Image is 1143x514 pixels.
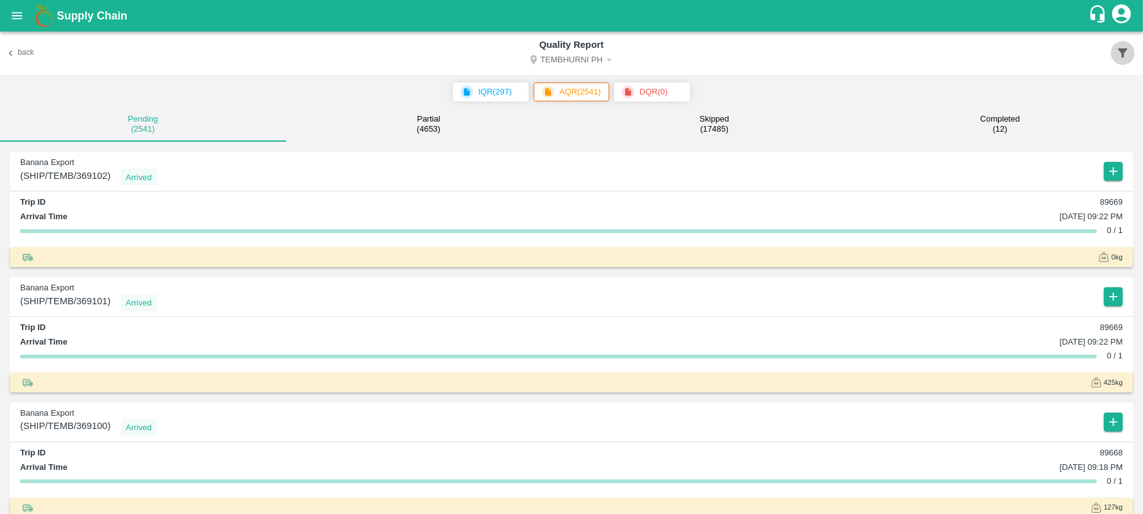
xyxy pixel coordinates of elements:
[232,53,912,70] button: Select DC
[1060,462,1123,474] p: [DATE] 09:18 PM
[417,114,440,124] p: Partial
[1091,377,1101,387] img: WeightIcon
[20,197,45,208] p: Trip ID
[20,211,67,223] p: Arrival Time
[232,37,912,53] h6: Quality Report
[20,419,111,437] span: ( SHIP/TEMB/369100 )
[700,124,728,134] small: ( 17485 )
[640,86,668,98] p: DQR ( 0 )
[1100,197,1123,208] p: 89669
[1104,377,1123,388] span: 425 kg
[1091,503,1101,513] img: WeightIcon
[1088,4,1110,27] div: customer-support
[614,83,690,101] span: DQR(0)
[1100,322,1123,334] p: 89669
[1107,350,1123,362] p: 0 / 1
[1104,501,1123,513] span: 127 kg
[32,3,57,28] img: logo
[1110,3,1133,29] div: account of current user
[20,169,111,186] span: ( SHIP/TEMB/369102 )
[534,83,609,101] span: AQR(2541)
[121,294,157,312] div: Arrived
[20,249,35,265] img: truck
[993,124,1008,134] small: ( 12 )
[1107,225,1123,237] p: 0 / 1
[1060,211,1123,223] p: [DATE] 09:22 PM
[20,447,45,459] p: Trip ID
[1107,476,1123,488] p: 0 / 1
[121,169,157,186] div: Arrived
[20,375,35,390] img: truck
[57,9,127,22] b: Supply Chain
[699,114,729,124] p: Skipped
[560,86,601,98] p: AQR ( 2541 )
[57,7,1088,25] a: Supply Chain
[980,114,1020,124] p: Completed
[1060,336,1123,348] p: [DATE] 09:22 PM
[20,282,157,294] p: Banana Export
[416,124,440,134] small: ( 4653 )
[20,294,111,312] span: ( SHIP/TEMB/369101 )
[131,124,155,134] small: ( 2541 )
[121,419,157,437] div: Arrived
[1111,251,1123,263] span: 0 kg
[20,336,67,348] p: Arrival Time
[20,408,157,420] p: Banana Export
[3,1,32,30] button: open drawer
[1100,447,1123,459] p: 89668
[20,157,157,169] p: Banana Export
[20,322,45,334] p: Trip ID
[128,114,158,124] p: Pending
[453,83,529,101] span: IQR(297)
[20,462,67,474] p: Arrival Time
[478,86,512,98] p: IQR ( 297 )
[1099,252,1109,262] img: WeightIcon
